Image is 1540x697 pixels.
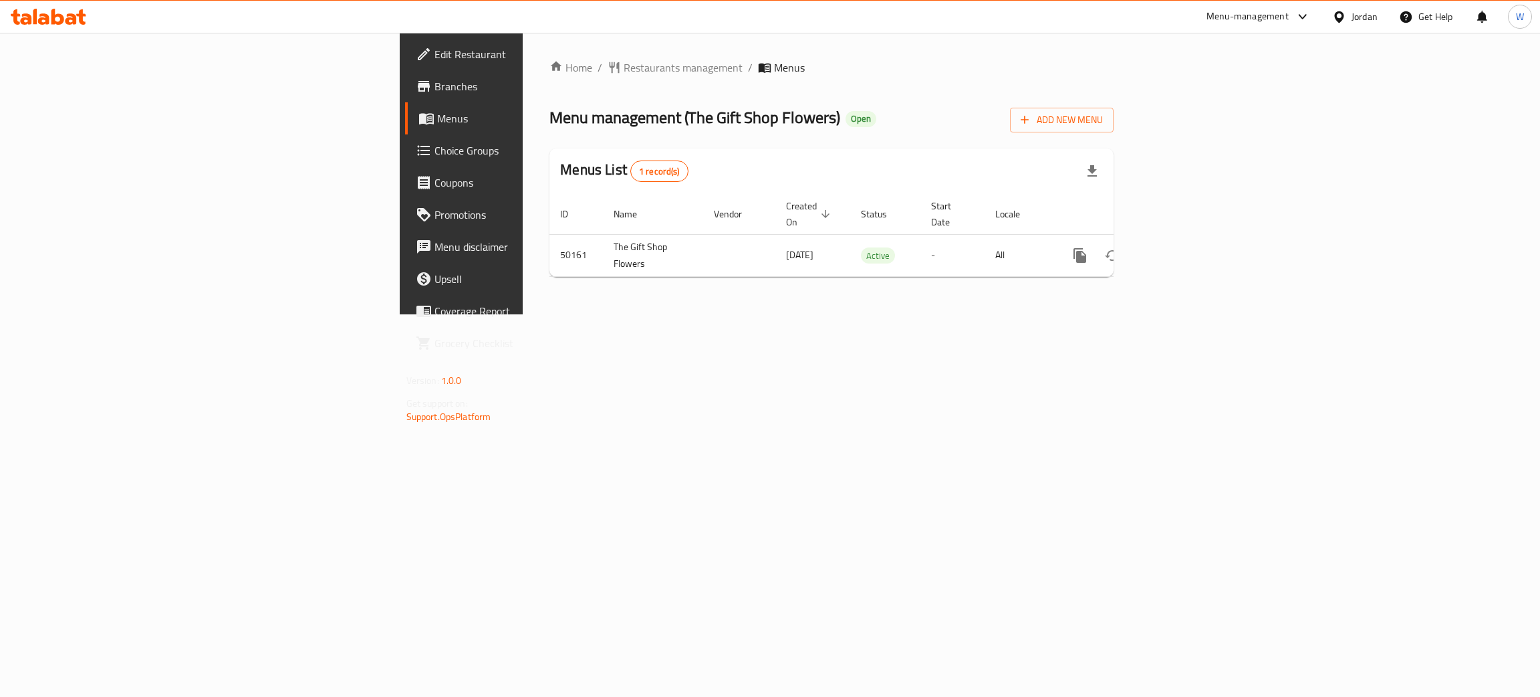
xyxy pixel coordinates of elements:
span: Open [846,113,876,124]
span: Get support on: [406,395,468,412]
span: Menu disclaimer [434,239,646,255]
span: Coverage Report [434,303,646,319]
td: - [920,234,985,276]
span: Choice Groups [434,142,646,159]
div: Open [846,111,876,127]
div: Active [861,247,895,264]
a: Choice Groups [405,134,657,167]
span: ID [560,206,586,222]
span: Created On [786,198,834,230]
span: [DATE] [786,246,813,264]
span: Edit Restaurant [434,46,646,62]
a: Coupons [405,167,657,199]
span: 1 record(s) [631,165,688,178]
button: Add New Menu [1010,108,1114,132]
a: Support.OpsPlatform [406,408,491,425]
h2: Menus List [560,160,688,182]
span: Menus [774,60,805,76]
div: Export file [1076,155,1108,187]
span: Start Date [931,198,969,230]
span: Upsell [434,271,646,287]
div: Menu-management [1206,9,1289,25]
span: 1.0.0 [441,372,462,389]
span: Menu management ( The Gift Shop Flowers ) [549,102,840,132]
a: Promotions [405,199,657,231]
span: Branches [434,78,646,94]
span: Locale [995,206,1037,222]
button: Change Status [1096,239,1128,272]
span: W [1516,9,1524,24]
a: Branches [405,70,657,102]
span: Name [614,206,654,222]
div: Total records count [630,161,688,182]
a: Upsell [405,263,657,295]
a: Coverage Report [405,295,657,327]
td: All [985,234,1053,276]
a: Restaurants management [608,60,743,76]
table: enhanced table [549,194,1203,277]
span: Vendor [714,206,759,222]
span: Restaurants management [624,60,743,76]
span: Grocery Checklist [434,335,646,351]
span: Promotions [434,207,646,223]
a: Edit Restaurant [405,38,657,70]
span: Version: [406,372,439,389]
li: / [748,60,753,76]
nav: breadcrumb [549,60,1114,76]
span: Status [861,206,904,222]
a: Grocery Checklist [405,327,657,359]
th: Actions [1053,194,1203,235]
span: Add New Menu [1021,112,1103,128]
div: Jordan [1352,9,1378,24]
button: more [1064,239,1096,272]
a: Menus [405,102,657,134]
span: Menus [437,110,646,126]
span: Coupons [434,175,646,191]
span: Active [861,248,895,264]
a: Menu disclaimer [405,231,657,263]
